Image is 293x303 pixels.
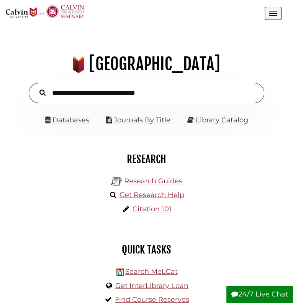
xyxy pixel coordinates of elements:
[115,282,188,290] a: Get InterLibrary Loan
[11,153,282,166] h2: Research
[125,267,177,276] a: Search MeLCat
[114,116,170,124] a: Journals By Title
[11,243,282,256] h2: Quick Tasks
[111,176,122,187] img: Hekman Library Logo
[45,116,89,124] a: Databases
[124,177,182,185] a: Research Guides
[39,89,46,96] i: Search
[119,191,184,199] a: Get Research Help
[265,7,282,20] button: Open the menu
[133,205,172,213] a: Citation 101
[46,5,84,18] img: Calvin Theological Seminary
[10,54,283,74] h1: [GEOGRAPHIC_DATA]
[36,87,49,97] button: Search
[196,116,248,124] a: Library Catalog
[116,268,124,276] img: Hekman Library Logo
